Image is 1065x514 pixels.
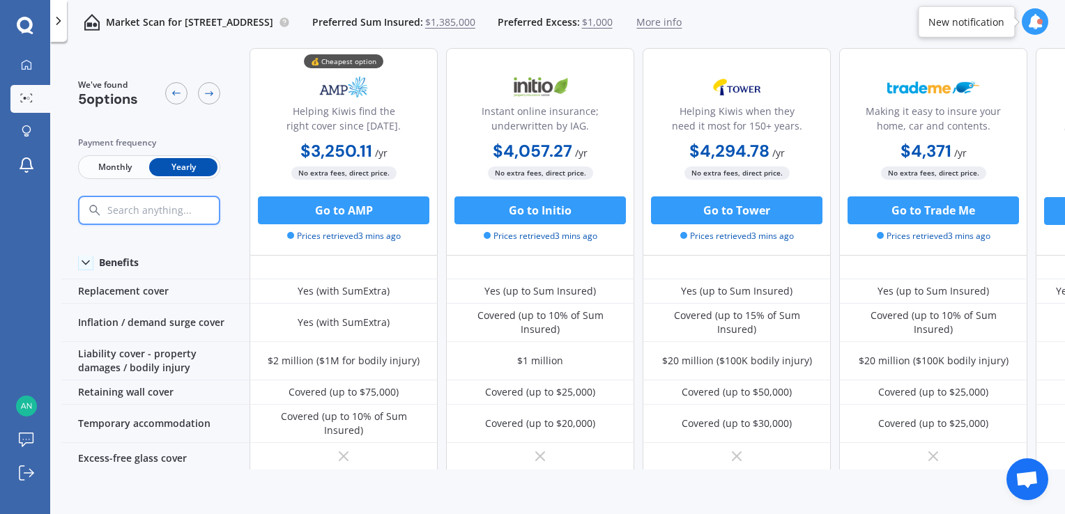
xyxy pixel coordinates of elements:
div: Yes (up to Sum Insured) [681,284,792,298]
span: / yr [575,146,588,159]
div: Yes (with SumExtra) [298,316,390,329]
div: Payment frequency [78,136,220,150]
div: Instant online insurance; underwritten by IAG. [458,104,622,139]
img: Initio.webp [494,70,586,104]
div: Covered (up to 15% of Sum Insured) [653,309,820,336]
div: Covered (up to $50,000) [682,385,792,399]
span: / yr [954,146,967,159]
div: Replacement cover [61,279,250,304]
span: We've found [78,79,138,91]
div: Yes (up to Sum Insured) [484,284,596,298]
b: $3,250.11 [300,140,372,162]
div: Temporary accommodation [61,405,250,443]
span: Yearly [149,158,217,176]
div: Covered (up to 10% of Sum Insured) [850,309,1017,336]
div: Covered (up to $25,000) [878,416,988,430]
div: Covered (up to $25,000) [878,385,988,399]
button: Go to Trade Me [848,196,1019,224]
div: Excess-free glass cover [61,443,250,474]
img: 19c4579ecd8748e53b0e4169f9bc3f4c [16,396,37,416]
div: $20 million ($100K bodily injury) [859,354,1009,368]
b: $4,371 [901,140,951,162]
span: Prices retrieved 3 mins ago [877,230,990,242]
span: Prices retrieved 3 mins ago [680,230,794,242]
img: AMP.webp [298,70,390,104]
input: Search anything... [106,204,249,217]
span: No extra fees, direct price. [488,166,593,180]
div: Covered (up to $20,000) [485,416,595,430]
span: No extra fees, direct price. [881,166,986,180]
div: Open chat [1006,458,1048,500]
div: Covered (up to $30,000) [682,416,792,430]
div: Covered (up to $25,000) [485,385,595,399]
img: Tower.webp [691,70,783,104]
div: Yes (up to Sum Insured) [878,284,989,298]
div: $1 million [517,354,563,368]
div: $2 million ($1M for bodily injury) [268,354,420,368]
button: Go to AMP [258,196,429,224]
span: $1,000 [582,15,613,29]
div: Benefits [99,256,139,269]
span: / yr [772,146,785,159]
div: Inflation / demand surge cover [61,304,250,342]
span: Preferred Excess: [498,15,580,29]
div: Yes (with SumExtra) [298,284,390,298]
span: More info [636,15,682,29]
button: Go to Initio [454,196,626,224]
div: Helping Kiwis when they need it most for 150+ years. [654,104,819,139]
img: home-and-contents.b802091223b8502ef2dd.svg [84,14,100,31]
div: Helping Kiwis find the right cover since [DATE]. [261,104,426,139]
img: Trademe.webp [887,70,979,104]
div: New notification [928,15,1004,29]
span: No extra fees, direct price. [291,166,397,180]
button: Go to Tower [651,196,822,224]
span: 5 options [78,90,138,108]
p: Market Scan for [STREET_ADDRESS] [106,15,273,29]
span: No extra fees, direct price. [684,166,790,180]
div: Retaining wall cover [61,380,250,405]
b: $4,057.27 [493,140,572,162]
div: Covered (up to 10% of Sum Insured) [260,410,427,437]
span: Preferred Sum Insured: [312,15,423,29]
div: 💰 Cheapest option [304,54,383,68]
span: $1,385,000 [425,15,475,29]
div: Liability cover - property damages / bodily injury [61,342,250,380]
span: Monthly [81,158,149,176]
b: $4,294.78 [689,140,769,162]
div: $20 million ($100K bodily injury) [662,354,812,368]
div: Covered (up to 10% of Sum Insured) [457,309,624,336]
div: Making it easy to insure your home, car and contents. [851,104,1016,139]
span: Prices retrieved 3 mins ago [484,230,597,242]
div: Covered (up to $75,000) [289,385,399,399]
span: / yr [375,146,388,159]
span: Prices retrieved 3 mins ago [287,230,401,242]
